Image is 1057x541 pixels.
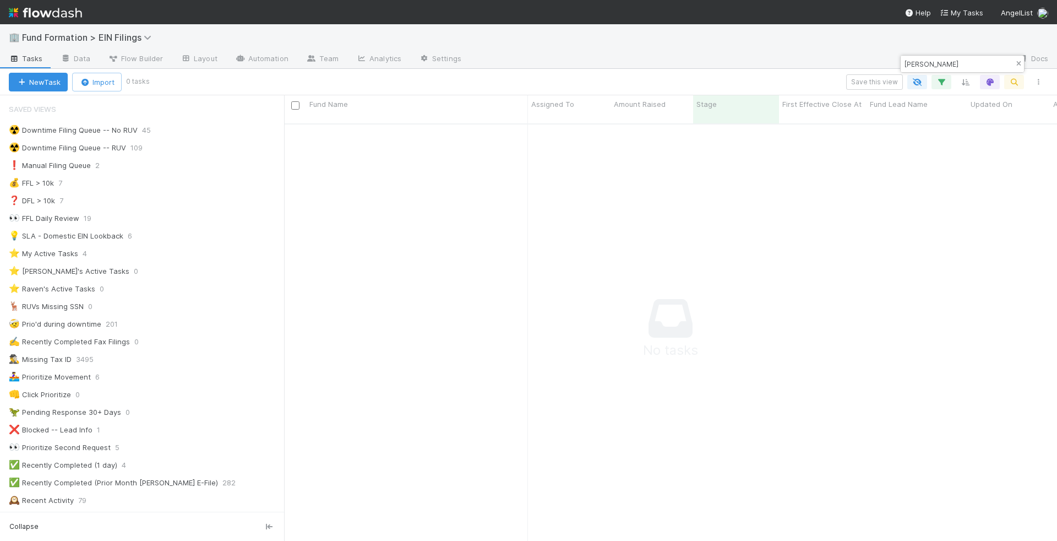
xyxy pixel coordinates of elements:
button: NewTask [9,73,68,91]
span: ⭐ [9,284,20,293]
div: Missing Tax ID [9,353,72,366]
div: Recent Activity [9,494,74,507]
span: 0 [100,282,115,296]
span: 👊 [9,389,20,399]
span: ❌ [9,425,20,434]
div: Help [905,7,931,18]
span: 🚣‍♀️ [9,372,20,381]
div: Prioritize Movement [9,370,91,384]
span: 45 [142,123,162,137]
a: Settings [410,51,470,68]
span: ☢️ [9,143,20,152]
span: Tasks [9,53,43,64]
a: Team [297,51,347,68]
div: Recently Completed (1 day) [9,458,117,472]
span: ⭐ [9,248,20,258]
img: logo-inverted-e16ddd16eac7371096b0.svg [9,3,82,22]
input: Search... [902,57,1012,71]
span: Updated On [971,99,1012,110]
a: Automation [226,51,297,68]
span: 0 [75,388,91,402]
div: Click Prioritize [9,388,71,402]
div: Manual Filing Queue [9,159,91,172]
span: Assigned To [531,99,574,110]
span: Flow Builder [108,53,163,64]
span: Fund Formation > EIN Filings [22,32,157,43]
div: Prioritize Second Request [9,441,111,455]
span: 1 [97,423,111,437]
span: First Effective Close At [782,99,862,110]
button: Import [72,73,122,91]
div: Recently Completed Fax Filings [9,335,130,349]
span: Amount Raised [614,99,666,110]
span: 282 [222,476,247,490]
span: ⭐ [9,266,20,275]
span: Stage [696,99,717,110]
span: Saved Views [9,98,56,120]
span: 19 [84,212,102,225]
span: 6 [95,370,111,384]
div: My Active Tasks [9,247,78,261]
span: 5 [115,441,130,455]
span: 🤕 [9,319,20,328]
span: 0 [134,335,150,349]
div: [PERSON_NAME]'s Active Tasks [9,264,129,278]
span: 💡 [9,231,20,240]
div: FFL > 10k [9,176,54,190]
div: Recently Completed (Prior Month [PERSON_NAME] E-File) [9,476,218,490]
div: FFL Daily Review [9,212,79,225]
span: 0 [134,264,149,278]
span: 0 [88,300,103,313]
a: Docs [1009,51,1057,68]
span: Collapse [9,522,39,532]
span: 🦌 [9,301,20,311]
span: 4 [83,247,98,261]
div: DFL > 10k [9,194,55,208]
span: 👀 [9,213,20,223]
span: 🦖 [9,407,20,416]
img: avatar_892eb56c-5b5a-46db-bf0b-2a9023d0e8f8.png [1037,8,1048,19]
a: Layout [172,51,226,68]
small: 0 tasks [126,77,150,86]
span: 🕰️ [9,495,20,505]
div: Raven's Active Tasks [9,282,95,296]
span: 7 [58,176,73,190]
div: Blocked -- Lead Info [9,423,92,437]
span: 6 [128,229,143,243]
span: 3495 [76,353,105,366]
a: Analytics [347,51,410,68]
a: Data [52,51,99,68]
span: My Tasks [940,8,983,17]
span: ☢️ [9,125,20,134]
span: 🏢 [9,33,20,42]
span: 5 [42,511,58,525]
span: 79 [78,494,97,507]
span: Fund Name [309,99,348,110]
div: Pending Response 30+ Days [9,405,121,419]
div: RFMI [9,511,38,525]
span: ✅ [9,478,20,487]
div: Downtime Filing Queue -- No RUV [9,123,138,137]
span: Fund Lead Name [870,99,928,110]
span: ✍️ [9,337,20,346]
span: 109 [130,141,154,155]
span: 4 [122,458,137,472]
input: Toggle All Rows Selected [291,101,299,110]
div: RUVs Missing SSN [9,300,84,313]
span: ❓ [9,196,20,205]
button: Save this view [846,74,903,90]
span: AngelList [1001,8,1033,17]
span: 7 [59,194,74,208]
span: 2 [95,159,111,172]
span: ❗ [9,160,20,170]
span: 🕵️‍♂️ [9,354,20,364]
span: 0 [126,405,141,419]
div: Prio'd during downtime [9,317,101,331]
span: 👀 [9,442,20,452]
span: ✅ [9,460,20,469]
div: SLA - Domestic EIN Lookback [9,229,123,243]
div: Downtime Filing Queue -- RUV [9,141,126,155]
span: 💰 [9,178,20,187]
span: 201 [106,317,129,331]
